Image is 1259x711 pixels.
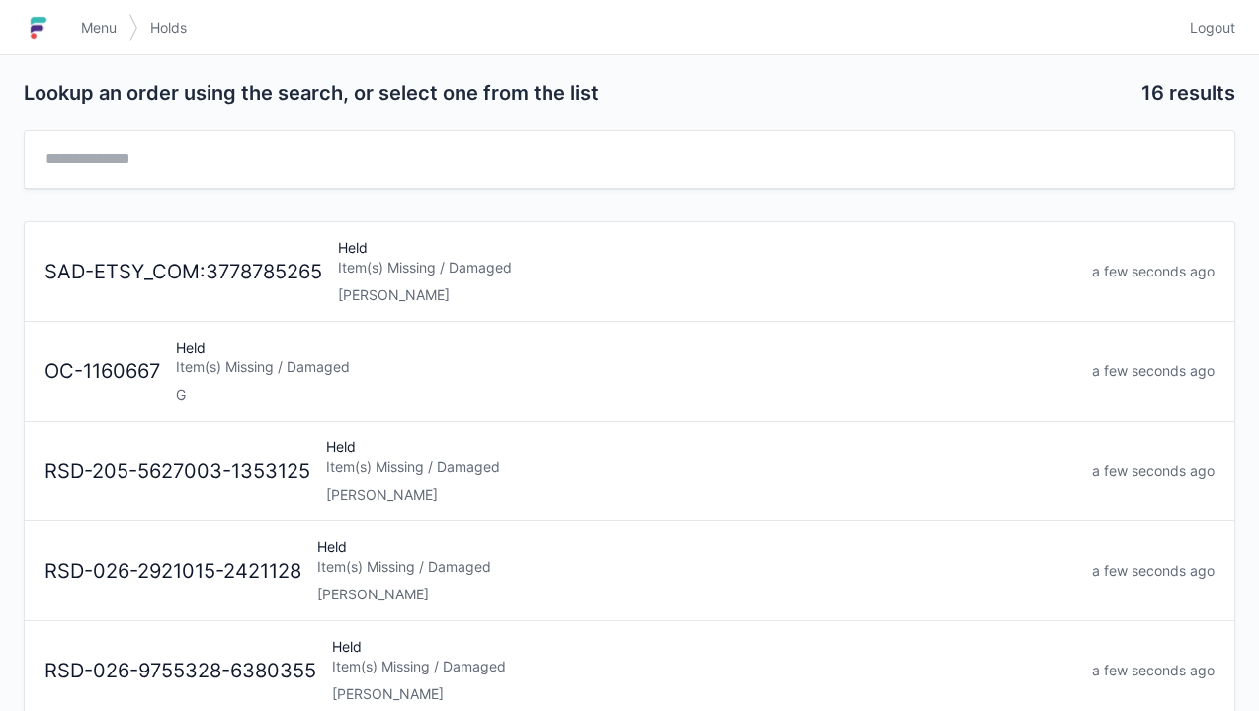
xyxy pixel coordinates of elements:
[25,521,1234,621] a: RSD-026-2921015-2421128HeldItem(s) Missing / Damaged[PERSON_NAME]a few seconds ago
[37,357,168,386] div: OC-1160667
[1084,661,1222,680] div: a few seconds ago
[176,385,1076,405] div: G
[128,4,138,51] img: svg>
[1084,561,1222,581] div: a few seconds ago
[25,422,1234,521] a: RSD-205-5627003-1353125HeldItem(s) Missing / Damaged[PERSON_NAME]a few seconds ago
[309,537,1084,604] div: Held
[317,557,1076,577] div: Item(s) Missing / Damaged
[176,357,1076,377] div: Item(s) Missing / Damaged
[338,285,1076,305] div: [PERSON_NAME]
[326,457,1076,477] div: Item(s) Missing / Damaged
[69,10,128,45] a: Menu
[150,18,187,38] span: Holds
[1084,361,1222,381] div: a few seconds ago
[168,338,1084,405] div: Held
[37,258,330,286] div: SAD-ETSY_COM:3778785265
[1141,79,1235,107] h2: 16 results
[24,12,53,43] img: logo-small.jpg
[24,79,1126,107] h2: Lookup an order using the search, or select one from the list
[138,10,199,45] a: Holds
[81,18,117,38] span: Menu
[25,222,1234,322] a: SAD-ETSY_COM:3778785265HeldItem(s) Missing / Damaged[PERSON_NAME]a few seconds ago
[37,457,318,486] div: RSD-205-5627003-1353125
[332,657,1076,676] div: Item(s) Missing / Damaged
[318,437,1084,505] div: Held
[324,637,1084,704] div: Held
[326,485,1076,505] div: [PERSON_NAME]
[330,238,1084,305] div: Held
[1190,18,1235,38] span: Logout
[37,557,309,586] div: RSD-026-2921015-2421128
[1084,461,1222,481] div: a few seconds ago
[332,684,1076,704] div: [PERSON_NAME]
[25,322,1234,422] a: OC-1160667HeldItem(s) Missing / DamagedGa few seconds ago
[1084,262,1222,281] div: a few seconds ago
[317,585,1076,604] div: [PERSON_NAME]
[37,657,324,685] div: RSD-026-9755328-6380355
[338,258,1076,277] div: Item(s) Missing / Damaged
[1178,10,1235,45] a: Logout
